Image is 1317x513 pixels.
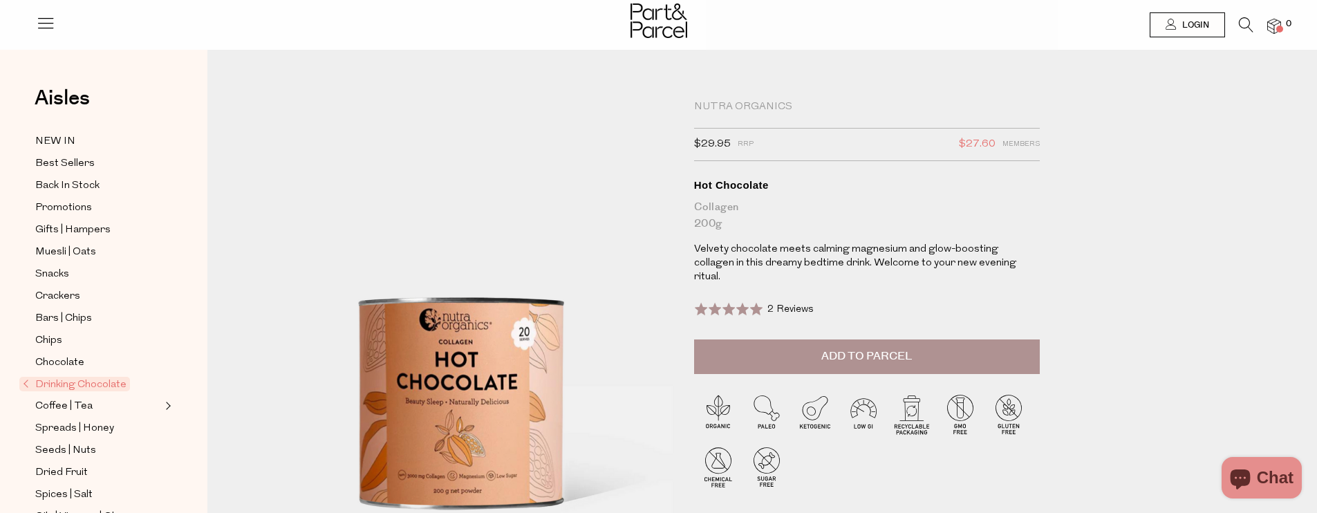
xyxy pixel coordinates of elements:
[742,442,791,491] img: P_P-ICONS-Live_Bec_V11_Sugar_Free.svg
[694,136,731,153] span: $29.95
[694,199,1040,232] div: Collagen 200g
[791,390,839,438] img: P_P-ICONS-Live_Bec_V11_Ketogenic.svg
[694,243,1040,284] p: Velvety chocolate meets calming magnesium and glow-boosting collagen in this dreamy bedtime drink...
[35,442,161,459] a: Seeds | Nuts
[19,377,130,391] span: Drinking Chocolate
[35,266,69,283] span: Snacks
[959,136,996,153] span: $27.60
[35,465,88,481] span: Dried Fruit
[1282,18,1295,30] span: 0
[35,83,90,113] span: Aisles
[35,177,161,194] a: Back In Stock
[35,243,161,261] a: Muesli | Oats
[162,398,171,414] button: Expand/Collapse Coffee | Tea
[1002,136,1040,153] span: Members
[35,355,84,371] span: Chocolate
[694,100,1040,114] div: Nutra Organics
[35,244,96,261] span: Muesli | Oats
[35,333,62,349] span: Chips
[694,339,1040,374] button: Add to Parcel
[35,288,80,305] span: Crackers
[1150,12,1225,37] a: Login
[35,464,161,481] a: Dried Fruit
[23,376,161,393] a: Drinking Chocolate
[738,136,754,153] span: RRP
[35,398,93,415] span: Coffee | Tea
[984,390,1033,438] img: P_P-ICONS-Live_Bec_V11_Gluten_Free.svg
[821,348,912,364] span: Add to Parcel
[35,88,90,122] a: Aisles
[35,222,111,239] span: Gifts | Hampers
[888,390,936,438] img: P_P-ICONS-Live_Bec_V11_Recyclable_Packaging.svg
[936,390,984,438] img: P_P-ICONS-Live_Bec_V11_GMO_Free.svg
[35,420,114,437] span: Spreads | Honey
[35,178,100,194] span: Back In Stock
[35,288,161,305] a: Crackers
[742,390,791,438] img: P_P-ICONS-Live_Bec_V11_Paleo.svg
[35,133,75,150] span: NEW IN
[1267,19,1281,33] a: 0
[35,486,161,503] a: Spices | Salt
[35,221,161,239] a: Gifts | Hampers
[767,304,814,315] span: 2 Reviews
[35,310,161,327] a: Bars | Chips
[35,487,93,503] span: Spices | Salt
[35,420,161,437] a: Spreads | Honey
[694,442,742,491] img: P_P-ICONS-Live_Bec_V11_Chemical_Free.svg
[35,200,92,216] span: Promotions
[35,133,161,150] a: NEW IN
[35,199,161,216] a: Promotions
[1217,457,1306,502] inbox-online-store-chat: Shopify online store chat
[35,332,161,349] a: Chips
[839,390,888,438] img: P_P-ICONS-Live_Bec_V11_Low_Gi.svg
[35,442,96,459] span: Seeds | Nuts
[1179,19,1209,31] span: Login
[694,178,1040,192] div: Hot Chocolate
[35,156,95,172] span: Best Sellers
[35,398,161,415] a: Coffee | Tea
[35,310,92,327] span: Bars | Chips
[35,265,161,283] a: Snacks
[631,3,687,38] img: Part&Parcel
[35,354,161,371] a: Chocolate
[694,390,742,438] img: P_P-ICONS-Live_Bec_V11_Organic.svg
[35,155,161,172] a: Best Sellers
